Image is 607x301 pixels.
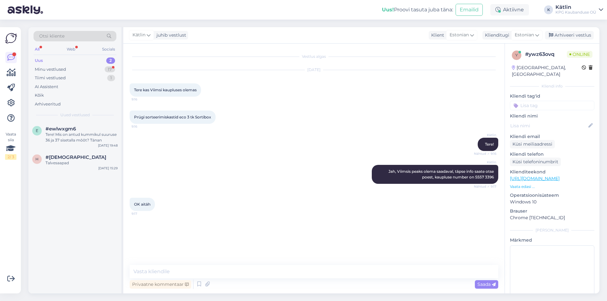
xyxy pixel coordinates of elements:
span: Tere kas Viimsi kaupluses olemas [134,87,197,92]
div: Kliendi info [510,83,594,89]
span: Prügi sorteerimiskastid eco 3 tk Sortibox [134,115,211,119]
div: Arhiveeritud [35,101,61,107]
div: [DATE] 19:48 [98,143,118,148]
div: 17 [105,66,115,73]
img: Askly Logo [5,32,17,44]
span: 9:17 [132,211,155,216]
div: Küsi telefoninumbrit [510,158,561,166]
div: Küsi meiliaadressi [510,140,555,148]
div: 2 [106,57,115,64]
p: Märkmed [510,237,594,244]
span: Nähtud ✓ 9:16 [473,151,496,156]
div: Privaatne kommentaar [130,280,191,289]
p: Kliendi email [510,133,594,140]
span: #ewlwxgm6 [46,126,76,132]
span: Estonian [515,32,534,39]
p: Kliendi tag'id [510,93,594,99]
span: Online [567,51,592,58]
div: 1 [107,75,115,81]
span: h [35,157,39,161]
div: Proovi tasuta juba täna: [382,6,453,14]
div: K [544,5,553,14]
div: Tiimi vestlused [35,75,66,81]
div: Aktiivne [490,4,529,15]
button: Emailid [456,4,483,16]
input: Lisa nimi [510,122,587,129]
span: Uued vestlused [60,112,90,118]
div: Tere! Mis on antud kummikul suuruse 36 ja 37 sisetalla mõõt? Tänan [46,132,118,143]
div: Kõik [35,92,44,99]
div: [DATE] [130,67,498,73]
span: Otsi kliente [39,33,64,39]
p: Kliendi nimi [510,113,594,119]
div: Vestlus algas [130,54,498,59]
span: Kätlin [473,133,496,137]
p: Chrome [TECHNICAL_ID] [510,214,594,221]
span: Kätlin [132,32,145,39]
span: OK aitäh [134,202,150,207]
div: [PERSON_NAME] [510,227,594,233]
div: AI Assistent [35,84,58,90]
div: # ywz63ovq [525,51,567,58]
div: All [34,45,41,53]
span: 9:16 [132,97,155,102]
span: 9:16 [132,124,155,129]
p: Klienditeekond [510,169,594,175]
div: [DATE] 15:29 [98,166,118,171]
div: 2 / 3 [5,154,16,160]
a: KätlinKPG Kaubanduse OÜ [555,5,603,15]
div: Minu vestlused [35,66,66,73]
input: Lisa tag [510,101,594,110]
span: e [36,128,38,133]
p: Vaata edasi ... [510,184,594,190]
a: [URL][DOMAIN_NAME] [510,176,560,181]
span: Nähtud ✓ 9:17 [473,184,496,189]
div: Web [65,45,77,53]
span: Tere! [485,142,494,147]
p: Kliendi telefon [510,151,594,158]
div: Uus [35,57,43,64]
div: Socials [101,45,116,53]
span: Estonian [450,32,469,39]
div: Klient [429,32,444,39]
p: Brauser [510,208,594,214]
span: Kätlin [473,160,496,165]
div: [GEOGRAPHIC_DATA], [GEOGRAPHIC_DATA] [512,64,582,78]
span: Jah, Viimsis peaks olema saadaval, täpse info saate otse poest, kaupluse number on 5557 3396 [389,169,495,179]
p: Windows 10 [510,199,594,205]
div: juhib vestlust [154,32,186,39]
div: Kätlin [555,5,596,10]
div: Vaata siia [5,131,16,160]
div: KPG Kaubanduse OÜ [555,10,596,15]
p: Operatsioonisüsteem [510,192,594,199]
b: Uus! [382,7,394,13]
span: Saada [477,281,496,287]
div: Arhiveeri vestlus [545,31,594,39]
div: Klienditugi [482,32,509,39]
span: y [515,53,518,57]
span: #hzroamlu [46,154,106,160]
div: Talvesaapad [46,160,118,166]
